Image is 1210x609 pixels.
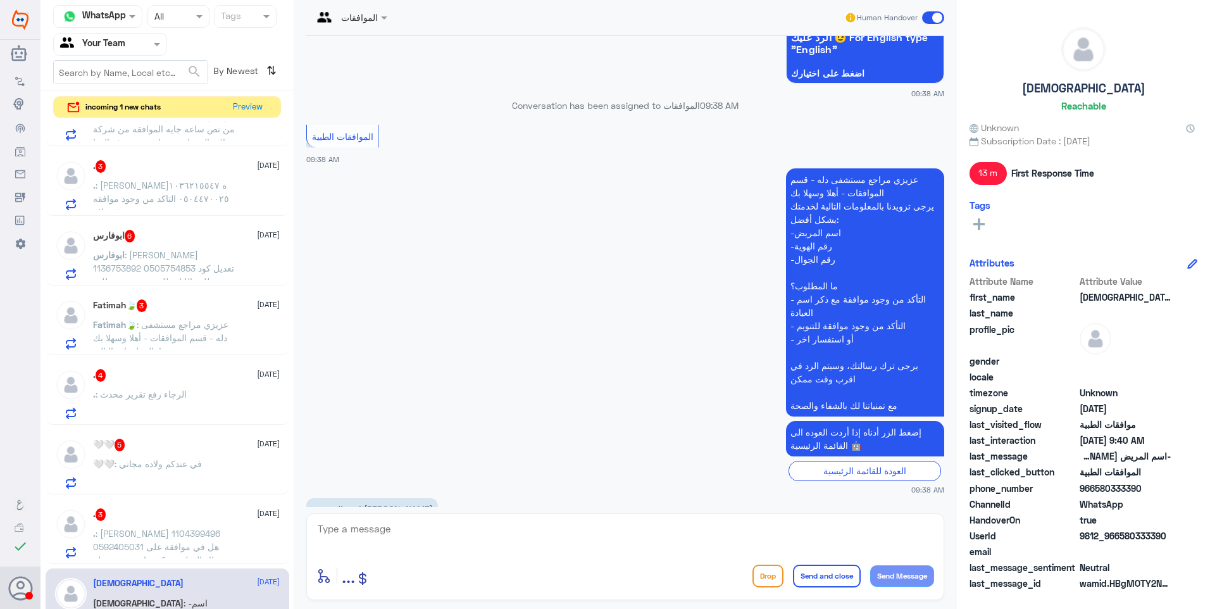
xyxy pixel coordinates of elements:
[115,458,202,469] span: : في عندكم ولاده مجاني
[257,299,280,310] span: [DATE]
[1080,323,1111,355] img: defaultAdmin.png
[970,306,1077,320] span: last_name
[970,449,1077,463] span: last_message
[970,577,1077,590] span: last_message_id
[93,180,96,191] span: .
[1080,545,1171,558] span: null
[970,561,1077,574] span: last_message_sentiment
[55,160,87,192] img: defaultAdmin.png
[970,529,1077,543] span: UserId
[93,528,226,579] span: : [PERSON_NAME] 1104399496 0592405031 هل في موافقة على منظار القولون و كيف اسوي موعد له ولا اروح ...
[970,121,1019,134] span: Unknown
[96,508,106,521] span: 3
[1080,561,1171,574] span: 0
[257,438,280,449] span: [DATE]
[93,369,106,382] h5: .
[970,402,1077,415] span: signup_date
[970,275,1077,288] span: Attribute Name
[1080,449,1171,463] span: -اسم المريض محمد منصور الدريس -رقم الهوية 1094786363 -رقم الجوال 0580333390 تم رفض الموافقه برقم ...
[789,461,941,480] div: العودة للقائمة الرئيسية
[1080,370,1171,384] span: null
[93,319,137,330] span: Fatimah🍃
[8,576,32,600] button: Avatar
[1080,386,1171,399] span: Unknown
[93,578,184,589] h5: Mohammed
[1080,291,1171,304] span: Mohammed
[1080,529,1171,543] span: 9812_966580333390
[55,439,87,470] img: defaultAdmin.png
[93,230,135,242] h5: ابوفارس
[208,60,261,85] span: By Newest
[93,249,125,260] span: ابوفارس
[93,160,106,173] h5: .
[257,576,280,587] span: [DATE]
[870,565,934,587] button: Send Message
[306,99,944,112] p: Conversation has been assigned to الموافقات
[96,160,106,173] span: 3
[13,539,28,554] i: check
[793,565,861,587] button: Send and close
[306,498,438,587] p: 25/8/2025, 9:40 AM
[970,418,1077,431] span: last_visited_flow
[312,131,373,142] span: الموافقات الطبية
[187,61,202,82] button: search
[93,508,106,521] h5: .
[970,482,1077,495] span: phone_number
[187,64,202,79] span: search
[970,291,1077,304] span: first_name
[1022,81,1145,96] h5: [DEMOGRAPHIC_DATA]
[970,323,1077,352] span: profile_pic
[970,465,1077,479] span: last_clicked_button
[55,299,87,331] img: defaultAdmin.png
[60,35,79,54] img: yourTeam.svg
[257,368,280,380] span: [DATE]
[125,230,135,242] span: 6
[786,168,944,417] p: 25/8/2025, 9:38 AM
[857,12,918,23] span: Human Handover
[55,369,87,401] img: defaultAdmin.png
[970,199,990,211] h6: Tags
[93,249,234,300] span: : [PERSON_NAME] 1136753892 0505754853 تعديل كود طلب الليات للمضخة حسب طلب شركة التأمين
[93,458,115,469] span: 🤍🤍
[700,100,739,111] span: 09:38 AM
[137,299,147,312] span: 3
[115,439,125,451] span: 5
[60,7,79,26] img: whatsapp.png
[93,389,96,399] span: .
[257,160,280,171] span: [DATE]
[1062,28,1105,71] img: defaultAdmin.png
[93,528,96,539] span: .
[1080,434,1171,447] span: 2025-08-25T06:40:52.757Z
[970,257,1014,268] h6: Attributes
[257,508,280,519] span: [DATE]
[970,434,1077,447] span: last_interaction
[93,598,184,608] span: [DEMOGRAPHIC_DATA]
[342,562,355,590] button: ...
[12,9,28,30] img: Widebot Logo
[93,299,147,312] h5: Fatimah🍃
[257,229,280,241] span: [DATE]
[970,162,1007,185] span: 13 m
[970,513,1077,527] span: HandoverOn
[93,439,125,451] h5: 🤍🤍
[55,508,87,540] img: defaultAdmin.png
[791,68,939,78] span: اضغط على اختيارك
[970,386,1077,399] span: timezone
[1080,465,1171,479] span: الموافقات الطبية
[219,9,241,25] div: Tags
[96,389,187,399] span: : الرجاء رفع تقرير محدث
[54,61,208,84] input: Search by Name, Local etc…
[970,545,1077,558] span: email
[342,564,355,587] span: ...
[227,97,268,118] button: Preview
[1011,166,1094,180] span: First Response Time
[752,565,783,587] button: Drop
[970,498,1077,511] span: ChannelId
[85,101,161,113] span: incoming 1 new chats
[970,355,1077,368] span: gender
[306,155,339,163] span: 09:38 AM
[1080,402,1171,415] span: 2024-06-23T14:32:11.403Z
[55,230,87,261] img: defaultAdmin.png
[1080,275,1171,288] span: Attribute Value
[970,370,1077,384] span: locale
